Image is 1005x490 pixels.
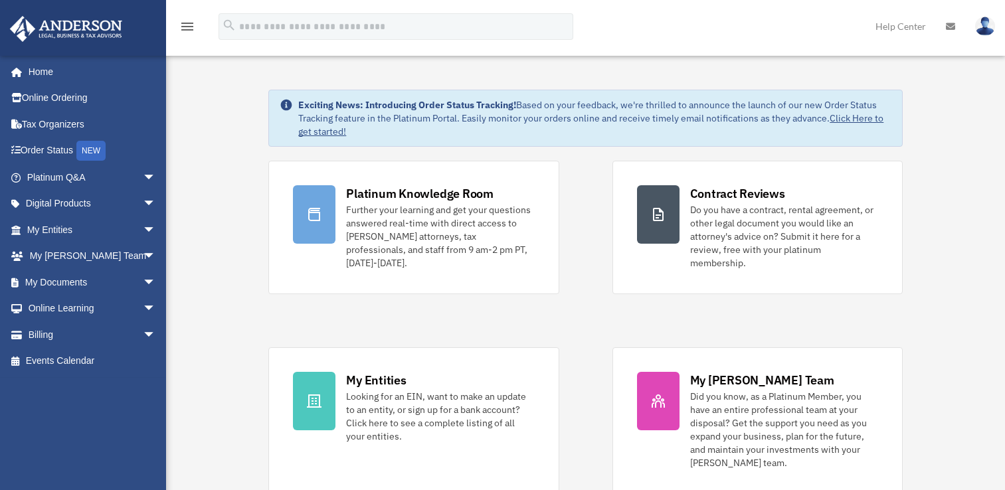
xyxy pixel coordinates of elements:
[975,17,995,36] img: User Pic
[143,164,169,191] span: arrow_drop_down
[9,295,176,322] a: Online Learningarrow_drop_down
[9,269,176,295] a: My Documentsarrow_drop_down
[9,348,176,374] a: Events Calendar
[346,372,406,388] div: My Entities
[298,98,891,138] div: Based on your feedback, we're thrilled to announce the launch of our new Order Status Tracking fe...
[143,295,169,323] span: arrow_drop_down
[298,112,883,137] a: Click Here to get started!
[143,216,169,244] span: arrow_drop_down
[143,243,169,270] span: arrow_drop_down
[690,390,878,469] div: Did you know, as a Platinum Member, you have an entire professional team at your disposal? Get th...
[9,191,176,217] a: Digital Productsarrow_drop_down
[346,390,534,443] div: Looking for an EIN, want to make an update to an entity, or sign up for a bank account? Click her...
[9,243,176,270] a: My [PERSON_NAME] Teamarrow_drop_down
[346,185,494,202] div: Platinum Knowledge Room
[268,161,559,294] a: Platinum Knowledge Room Further your learning and get your questions answered real-time with dire...
[143,321,169,349] span: arrow_drop_down
[612,161,903,294] a: Contract Reviews Do you have a contract, rental agreement, or other legal document you would like...
[143,269,169,296] span: arrow_drop_down
[9,111,176,137] a: Tax Organizers
[179,23,195,35] a: menu
[9,164,176,191] a: Platinum Q&Aarrow_drop_down
[9,321,176,348] a: Billingarrow_drop_down
[76,141,106,161] div: NEW
[179,19,195,35] i: menu
[9,137,176,165] a: Order StatusNEW
[222,18,236,33] i: search
[690,203,878,270] div: Do you have a contract, rental agreement, or other legal document you would like an attorney's ad...
[690,185,785,202] div: Contract Reviews
[298,99,516,111] strong: Exciting News: Introducing Order Status Tracking!
[9,58,169,85] a: Home
[9,85,176,112] a: Online Ordering
[346,203,534,270] div: Further your learning and get your questions answered real-time with direct access to [PERSON_NAM...
[143,191,169,218] span: arrow_drop_down
[690,372,834,388] div: My [PERSON_NAME] Team
[9,216,176,243] a: My Entitiesarrow_drop_down
[6,16,126,42] img: Anderson Advisors Platinum Portal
